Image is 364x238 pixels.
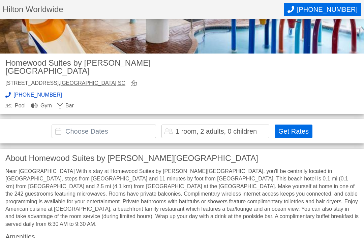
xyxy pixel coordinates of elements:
[31,103,52,109] div: Gym
[176,128,257,135] div: 1 room, 2 adults, 0 children
[5,168,359,228] div: Near [GEOGRAPHIC_DATA] With a stay at Homewood Suites by [PERSON_NAME][GEOGRAPHIC_DATA], you'll b...
[297,6,358,13] span: [PHONE_NUMBER]
[52,125,156,138] input: Choose Dates
[5,59,177,75] h2: Homewood Suites by [PERSON_NAME][GEOGRAPHIC_DATA]
[60,80,125,86] a: [GEOGRAPHIC_DATA] SC
[5,103,26,109] div: Pool
[3,5,284,13] h1: Hilton Worldwide
[131,81,140,87] a: view map
[57,103,74,109] div: Bar
[275,125,312,138] button: Get Rates
[13,93,62,98] span: [PHONE_NUMBER]
[284,3,361,16] button: Call
[5,155,359,163] h3: About Homewood Suites by [PERSON_NAME][GEOGRAPHIC_DATA]
[5,81,125,87] div: [STREET_ADDRESS],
